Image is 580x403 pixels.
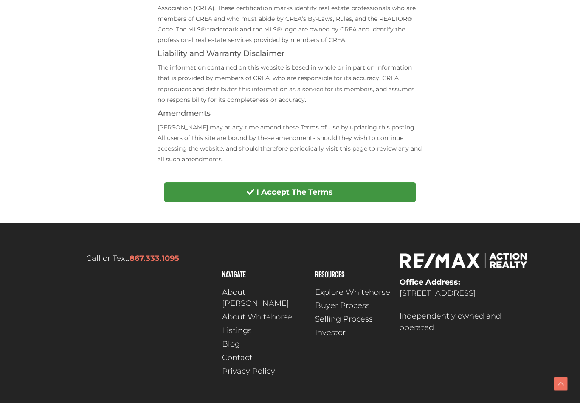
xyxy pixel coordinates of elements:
h4: Navigate [222,270,307,278]
a: Buyer Process [315,300,391,311]
span: Buyer Process [315,300,370,311]
span: Blog [222,339,240,350]
a: Investor [315,327,391,339]
a: Blog [222,339,307,350]
a: 867.333.1095 [130,254,179,263]
h4: Amendments [158,109,422,118]
p: [PERSON_NAME] may at any time amend these Terms of Use by updating this posting. All users of thi... [158,122,422,165]
a: About [PERSON_NAME] [222,287,307,310]
a: Privacy Policy [222,366,307,377]
strong: I Accept The Terms [256,188,333,197]
a: Explore Whitehorse [315,287,391,298]
p: [STREET_ADDRESS] Independently owned and operated [400,277,528,333]
span: Investor [315,327,346,339]
h4: Resources [315,270,391,278]
button: I Accept The Terms [164,182,416,202]
span: Explore Whitehorse [315,287,390,298]
a: Listings [222,325,307,336]
p: The information contained on this website is based in whole or in part on information that is pro... [158,62,422,105]
span: Listings [222,325,252,336]
span: About Whitehorse [222,311,292,323]
span: Contact [222,352,252,364]
p: Call or Text: [52,253,214,264]
span: Privacy Policy [222,366,275,377]
a: Selling Process [315,313,391,325]
h4: Liability and Warranty Disclaimer [158,50,422,58]
a: About Whitehorse [222,311,307,323]
a: Contact [222,352,307,364]
span: Selling Process [315,313,373,325]
strong: Office Address: [400,277,460,287]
